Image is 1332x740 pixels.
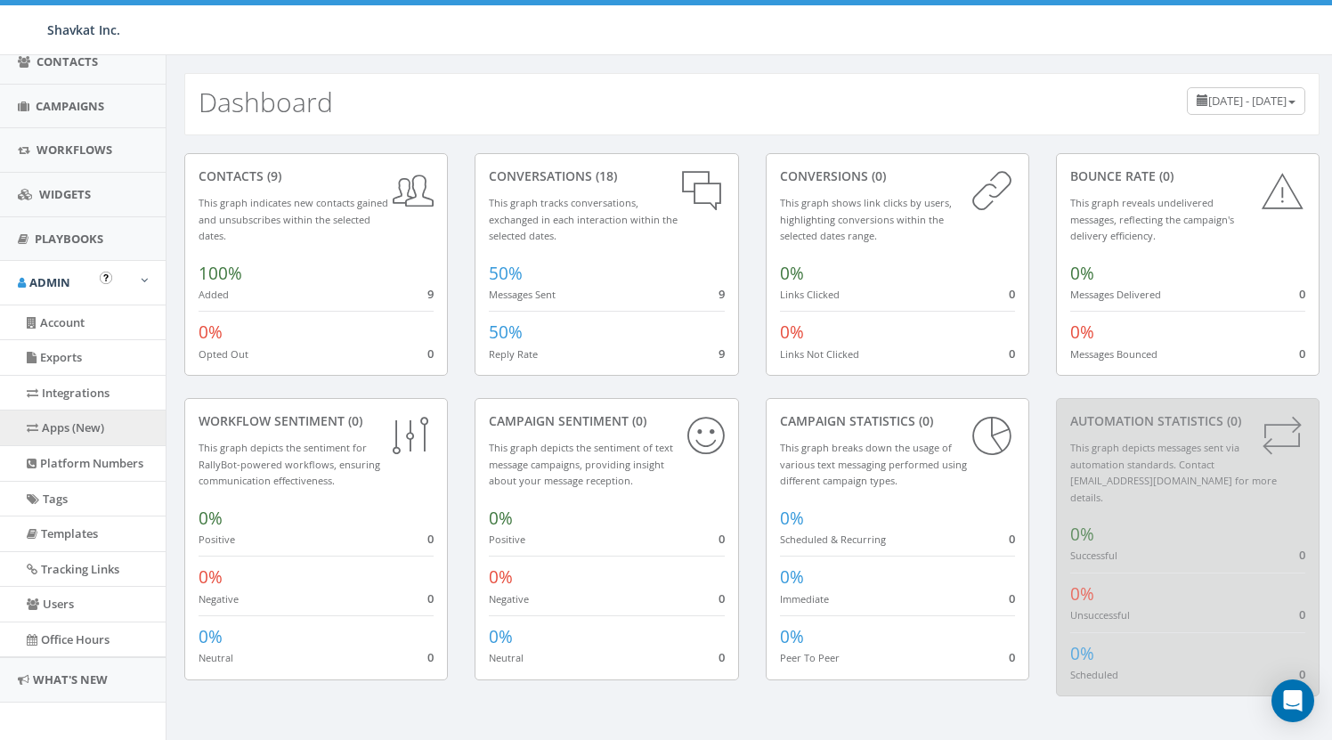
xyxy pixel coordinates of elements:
span: 0% [489,625,513,648]
span: 0 [719,590,725,606]
span: 0% [1070,321,1094,344]
span: 0% [780,507,804,530]
small: Messages Sent [489,288,556,301]
small: Unsuccessful [1070,608,1130,622]
small: Neutral [489,651,524,664]
div: Open Intercom Messenger [1271,679,1314,722]
small: Reply Rate [489,347,538,361]
small: Scheduled & Recurring [780,533,886,546]
span: (9) [264,167,281,184]
span: 0 [1009,346,1015,362]
span: 0 [1299,666,1305,682]
small: Links Not Clicked [780,347,859,361]
span: 9 [719,286,725,302]
span: What's New [33,671,108,687]
small: Negative [199,592,239,606]
small: This graph depicts messages sent via automation standards. Contact [EMAIL_ADDRESS][DOMAIN_NAME] f... [1070,441,1277,504]
span: (0) [345,412,362,429]
span: Playbooks [35,231,103,247]
span: 0 [427,649,434,665]
span: 50% [489,262,523,285]
span: Shavkat Inc. [47,21,120,38]
small: Neutral [199,651,233,664]
small: This graph tracks conversations, exchanged in each interaction within the selected dates. [489,196,678,242]
span: 0 [427,590,434,606]
small: This graph breaks down the usage of various text messaging performed using different campaign types. [780,441,967,487]
span: Widgets [39,186,91,202]
span: 0% [1070,262,1094,285]
small: This graph depicts the sentiment for RallyBot-powered workflows, ensuring communication effective... [199,441,380,487]
span: 0 [719,531,725,547]
div: Campaign Statistics [780,412,1015,430]
small: Opted Out [199,347,248,361]
div: Workflow Sentiment [199,412,434,430]
span: 0% [199,507,223,530]
small: This graph reveals undelivered messages, reflecting the campaign's delivery efficiency. [1070,196,1234,242]
span: 0 [1299,346,1305,362]
small: Links Clicked [780,288,840,301]
span: 0% [489,507,513,530]
span: 0 [1299,286,1305,302]
span: (0) [629,412,646,429]
span: 0 [1299,547,1305,563]
span: 0 [1009,649,1015,665]
span: Admin [29,274,70,290]
div: conversations [489,167,724,185]
small: Negative [489,592,529,606]
span: 0 [1009,286,1015,302]
span: 0% [199,321,223,344]
span: (0) [1223,412,1241,429]
div: Bounce Rate [1070,167,1305,185]
span: Contacts [37,53,98,69]
small: Immediate [780,592,829,606]
span: Campaigns [36,98,104,114]
button: Open In-App Guide [100,272,112,284]
span: 100% [199,262,242,285]
span: 0 [1009,531,1015,547]
span: 0 [427,346,434,362]
small: Peer To Peer [780,651,840,664]
span: 0 [427,531,434,547]
small: Positive [199,533,235,546]
small: Positive [489,533,525,546]
small: This graph indicates new contacts gained and unsubscribes within the selected dates. [199,196,388,242]
span: 0 [1299,606,1305,622]
span: (0) [868,167,886,184]
div: Campaign Sentiment [489,412,724,430]
span: 9 [719,346,725,362]
span: Workflows [37,142,112,158]
span: 0 [1009,590,1015,606]
span: 0% [780,321,804,344]
div: Automation Statistics [1070,412,1305,430]
small: This graph shows link clicks by users, highlighting conversions within the selected dates range. [780,196,952,242]
span: 0% [780,625,804,648]
span: (0) [915,412,933,429]
span: (0) [1156,167,1174,184]
span: 0% [199,565,223,589]
div: contacts [199,167,434,185]
h2: Dashboard [199,87,333,117]
span: 0% [780,262,804,285]
span: 0% [489,565,513,589]
span: 0 [719,649,725,665]
span: 0% [1070,642,1094,665]
span: 0% [1070,582,1094,606]
span: 50% [489,321,523,344]
small: Messages Delivered [1070,288,1161,301]
small: Scheduled [1070,668,1118,681]
div: conversions [780,167,1015,185]
small: This graph depicts the sentiment of text message campaigns, providing insight about your message ... [489,441,673,487]
small: Successful [1070,549,1117,562]
small: Messages Bounced [1070,347,1157,361]
span: [DATE] - [DATE] [1208,93,1287,109]
span: 9 [427,286,434,302]
small: Added [199,288,229,301]
span: (18) [592,167,617,184]
span: 0% [199,625,223,648]
span: 0% [1070,523,1094,546]
span: 0% [780,565,804,589]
